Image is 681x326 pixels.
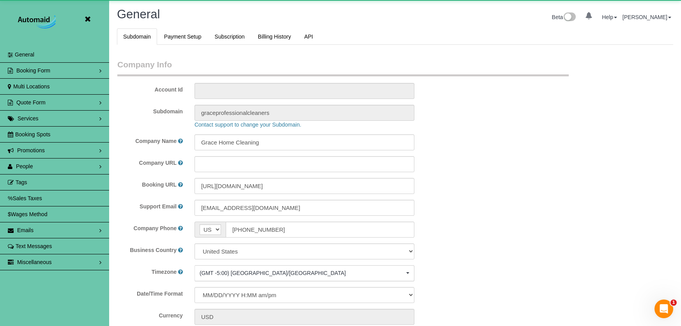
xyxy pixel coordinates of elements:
[13,83,50,90] span: Multi Locations
[117,7,160,21] span: General
[16,163,33,169] span: People
[140,203,177,210] label: Support Email
[209,28,251,45] a: Subscription
[195,265,414,281] button: (GMT -5:00) [GEOGRAPHIC_DATA]/[GEOGRAPHIC_DATA]
[152,268,177,276] label: Timezone
[142,181,177,189] label: Booking URL
[11,211,48,217] span: Wages Method
[158,28,208,45] a: Payment Setup
[563,12,576,23] img: New interface
[670,300,677,306] span: 1
[17,147,45,153] span: Promotions
[16,67,50,74] span: Booking Form
[130,246,177,254] label: Business Country
[16,243,52,249] span: Text Messages
[139,159,177,167] label: Company URL
[18,115,39,122] span: Services
[552,14,576,20] a: Beta
[195,265,414,281] ol: Choose Timezone
[226,222,414,238] input: Phone
[16,179,27,185] span: Tags
[17,227,34,233] span: Emails
[135,137,177,145] label: Company Name
[111,309,189,319] label: Currency
[111,287,189,298] label: Date/Time Format
[16,99,46,106] span: Quote Form
[15,131,50,137] span: Booking Spots
[134,224,177,232] label: Company Phone
[14,14,62,31] img: Automaid Logo
[200,269,404,277] span: (GMT -5:00) [GEOGRAPHIC_DATA]/[GEOGRAPHIC_DATA]
[12,195,42,201] span: Sales Taxes
[298,28,319,45] a: API
[623,14,671,20] a: [PERSON_NAME]
[111,83,189,93] label: Account Id
[17,259,52,265] span: Miscellaneous
[602,14,617,20] a: Help
[189,121,652,129] div: Contact support to change your Subdomain.
[117,28,157,45] a: Subdomain
[654,300,673,318] iframe: Intercom live chat
[252,28,297,45] a: Billing History
[117,59,569,76] legend: Company Info
[111,105,189,115] label: Subdomain
[15,51,34,58] span: General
